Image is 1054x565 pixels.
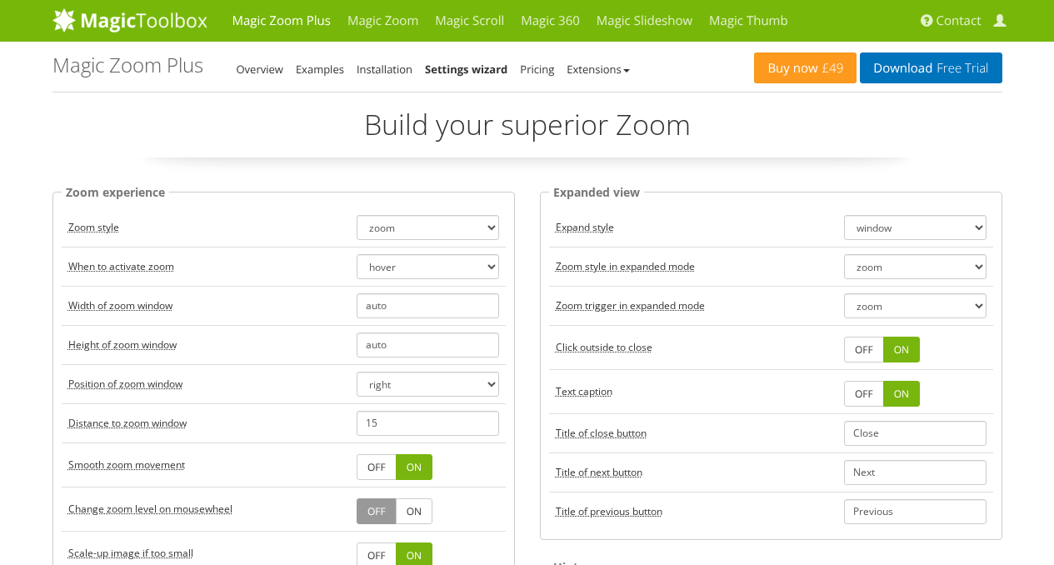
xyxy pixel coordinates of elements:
a: ON [396,498,432,524]
acronym: zoomWidth, default: auto [68,298,172,312]
acronym: variableZoom, default: false [68,502,232,516]
acronym: textBtnPrev, default: Previous [556,504,662,518]
acronym: expand, default: window [556,220,614,234]
acronym: expandZoomOn, default: zoom [556,298,705,312]
p: Build your superior Zoom [52,105,1002,157]
acronym: zoomOn, default: hover [68,259,174,273]
acronym: textBtnNext, default: Next [556,465,642,479]
acronym: smoothing, default: true [68,457,185,472]
acronym: upscale, default: true [68,546,193,560]
acronym: zoomMode, default: zoom [68,220,119,234]
a: ON [883,381,920,407]
acronym: zoomHeight, default: auto [68,337,177,352]
a: ON [396,454,432,480]
acronym: closeOnClickOutside, default: true [556,340,652,354]
a: Pricing [520,62,554,77]
img: MagicToolbox.com - Image tools for your website [52,7,207,32]
a: Overview [237,62,283,77]
a: ON [883,337,920,362]
acronym: zoomDistance, default: 15 [68,416,187,430]
span: Contact [937,12,982,29]
a: OFF [844,337,884,362]
legend: Zoom experience [62,182,169,202]
h1: Magic Zoom Plus [52,54,203,76]
legend: Expanded view [549,182,644,202]
span: £49 [818,62,844,75]
acronym: expandCaption, default: true [556,384,612,398]
a: OFF [844,381,884,407]
a: OFF [357,498,397,524]
span: Free Trial [932,62,988,75]
acronym: textBtnClose, default: Close [556,426,647,440]
a: Settings wizard [425,62,507,77]
a: Buy now£49 [754,52,857,83]
a: Installation [357,62,412,77]
acronym: zoomPosition, default: right [68,377,182,391]
a: DownloadFree Trial [860,52,1002,83]
a: Extensions [567,62,629,77]
acronym: expandZoomMode, default: zoom [556,259,695,273]
a: Examples [296,62,344,77]
a: OFF [357,454,397,480]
